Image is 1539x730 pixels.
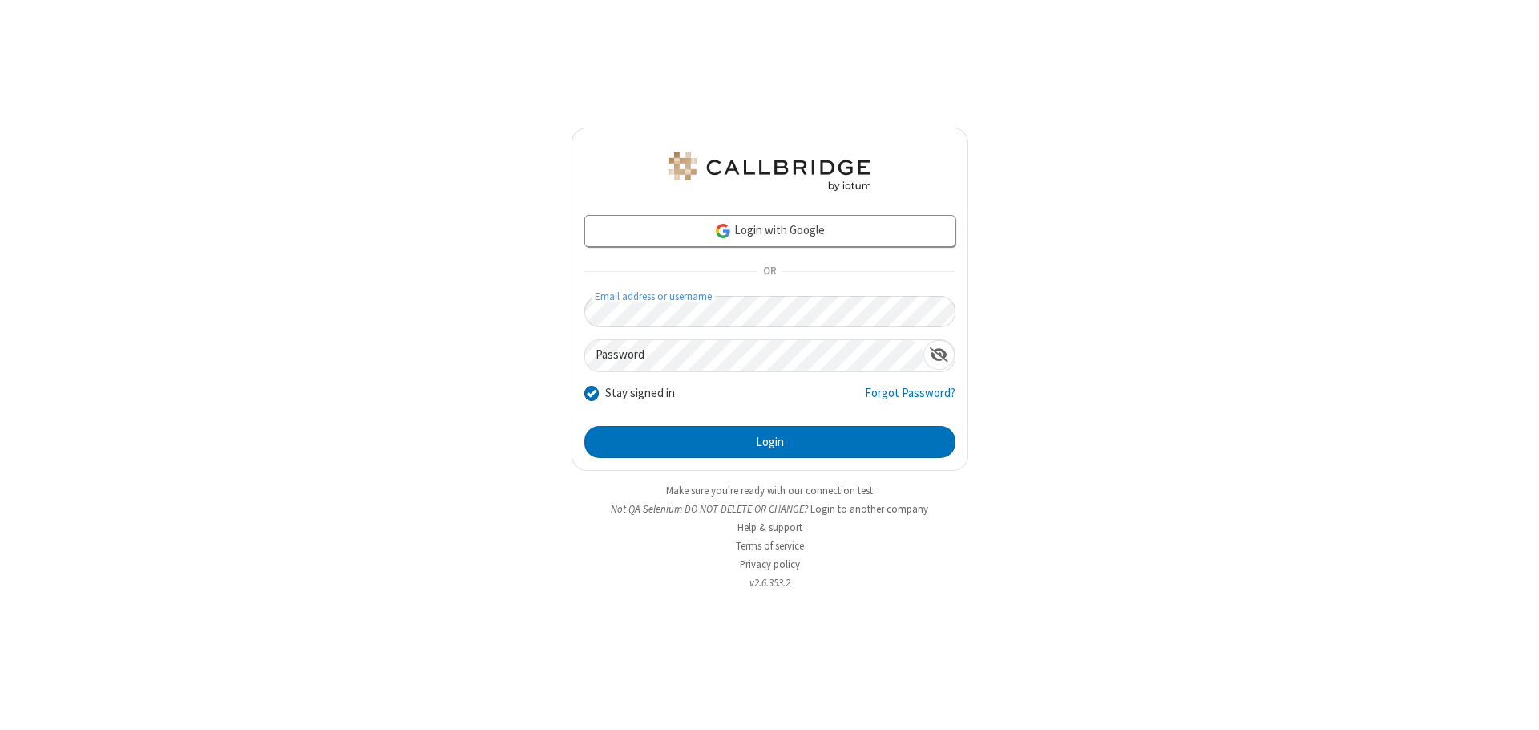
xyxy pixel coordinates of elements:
li: v2.6.353.2 [572,575,968,590]
div: Show password [923,340,955,370]
li: Not QA Selenium DO NOT DELETE OR CHANGE? [572,501,968,517]
a: Help & support [737,521,802,534]
button: Login [584,426,955,458]
button: Login to another company [810,501,928,517]
img: QA Selenium DO NOT DELETE OR CHANGE [665,152,874,191]
label: Stay signed in [605,384,675,403]
a: Terms of service [736,539,804,553]
img: google-icon.png [714,222,732,240]
a: Privacy policy [740,558,800,571]
a: Make sure you're ready with our connection test [666,484,873,497]
span: OR [757,261,782,283]
input: Email address or username [584,296,955,327]
input: Password [585,340,923,371]
a: Forgot Password? [865,384,955,415]
a: Login with Google [584,215,955,247]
